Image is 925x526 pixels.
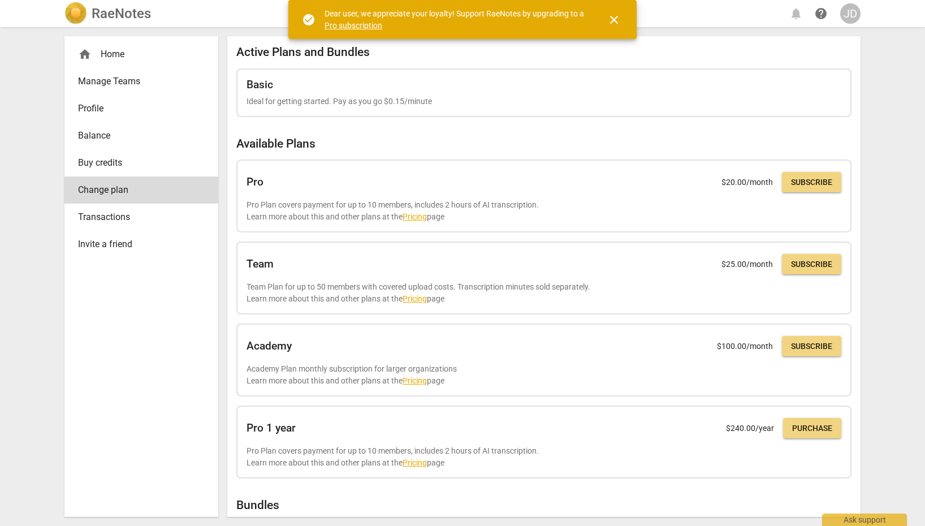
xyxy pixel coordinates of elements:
button: Subscribe [782,336,841,356]
h2: Basic [247,79,273,91]
a: Change plan [64,176,218,204]
a: Pricing [403,212,427,221]
button: JD [840,3,861,24]
span: Invite a friend [78,238,196,251]
h2: Available Plans [236,137,851,151]
button: Purchase [783,418,841,438]
a: Transactions [64,204,218,231]
span: Subscribe [791,259,832,270]
h2: Bundles [236,498,851,512]
div: Ask support [822,514,907,526]
a: Buy credits [64,149,218,176]
span: Transactions [78,210,196,224]
span: Profile [78,102,196,115]
p: Pro Plan covers payment for up to 10 members, includes 2 hours of AI transcription. Learn more ab... [247,445,841,468]
span: Manage Teams [78,75,196,88]
p: $ 240.00 /year [726,422,774,434]
div: Home [64,41,218,68]
p: Academy Plan monthly subscription for larger organizations Learn more about this and other plans ... [247,363,841,386]
a: Pricing [403,376,427,385]
a: Pricing [403,458,427,467]
h2: Academy [247,340,292,352]
p: Ideal for getting started. Pay as you go $0.15/minute [247,96,841,107]
p: $ 100.00 /month [717,340,773,352]
a: Manage Teams [64,68,218,95]
div: Home [78,48,196,61]
p: Pro Plan covers payment for up to 10 members, includes 2 hours of AI transcription. Learn more ab... [247,199,841,222]
h2: Pro [247,176,263,188]
a: Balance [64,122,218,149]
a: Invite a friend [64,231,218,258]
div: Dear user, we appreciate your loyalty! Support RaeNotes by upgrading to a [325,8,587,31]
p: $ 25.00 /month [721,258,773,270]
a: Help [811,3,831,24]
span: check_circle [302,13,315,27]
button: Subscribe [782,172,841,192]
a: Pricing [403,294,427,303]
h2: Team [247,258,274,270]
h2: Active Plans and Bundles [236,45,851,59]
span: home [78,48,92,61]
span: Balance [78,129,196,143]
span: close [607,13,621,27]
p: $ 20.00 /month [721,176,773,188]
span: Change plan [78,183,196,197]
h2: RaeNotes [92,6,151,21]
span: Subscribe [791,341,832,352]
span: Subscribe [791,177,832,188]
img: Logo [64,2,87,25]
button: Subscribe [782,254,841,274]
a: Pro subscription [325,21,382,30]
span: help [814,7,828,20]
h2: Pro 1 year [247,422,296,434]
span: Purchase [792,423,832,434]
span: Buy credits [78,156,196,170]
a: LogoRaeNotes [64,2,151,25]
p: Team Plan for up to 50 members with covered upload costs. Transcription minutes sold separately. ... [247,281,841,304]
button: Close [600,6,628,33]
a: Profile [64,95,218,122]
